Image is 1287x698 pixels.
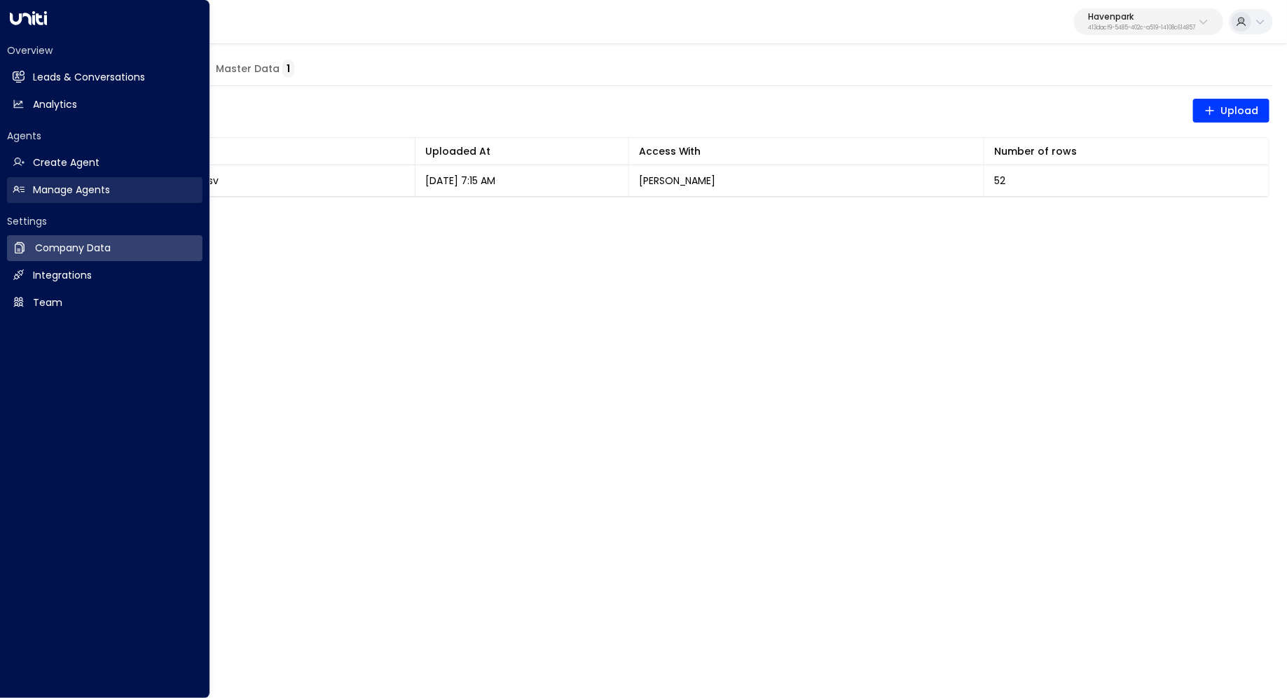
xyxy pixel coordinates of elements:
[282,60,294,78] span: 1
[7,150,202,176] a: Create Agent
[7,214,202,228] h2: Settings
[33,97,77,112] h2: Analytics
[7,235,202,261] a: Company Data
[994,143,1077,160] div: Number of rows
[639,174,716,188] p: [PERSON_NAME]
[7,129,202,143] h2: Agents
[33,70,145,85] h2: Leads & Conversations
[1204,102,1259,120] span: Upload
[7,177,202,203] a: Manage Agents
[33,155,99,170] h2: Create Agent
[7,92,202,118] a: Analytics
[33,295,62,310] h2: Team
[1074,8,1223,35] button: Havenpark413dacf9-5485-402c-a519-14108c614857
[33,268,92,283] h2: Integrations
[639,143,974,160] div: Access With
[994,143,1259,160] div: Number of rows
[7,43,202,57] h2: Overview
[425,143,618,160] div: Uploaded At
[7,263,202,288] a: Integrations
[7,64,202,90] a: Leads & Conversations
[425,143,490,160] div: Uploaded At
[994,174,1005,188] span: 52
[35,241,111,256] h2: Company Data
[1088,13,1195,21] p: Havenpark
[70,143,405,160] div: File Name
[425,174,495,188] p: [DATE] 7:15 AM
[7,290,202,316] a: Team
[1193,99,1270,123] button: Upload
[216,63,294,76] span: Master Data
[1088,25,1195,31] p: 413dacf9-5485-402c-a519-14108c614857
[33,183,110,197] h2: Manage Agents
